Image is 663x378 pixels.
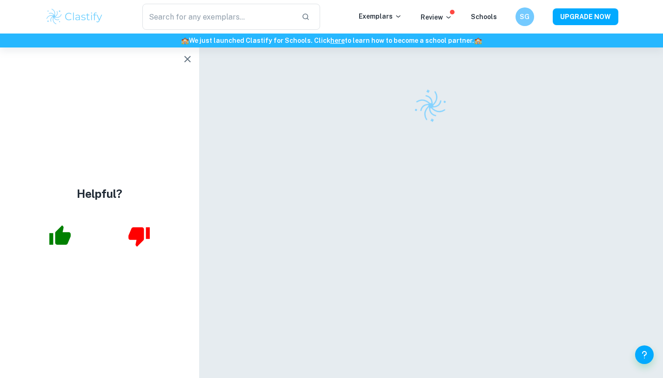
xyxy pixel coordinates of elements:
button: SG [516,7,534,26]
input: Search for any exemplars... [142,4,295,30]
h4: Helpful? [77,185,122,202]
p: Review [421,12,452,22]
span: 🏫 [474,37,482,44]
h6: SG [519,12,530,22]
button: Help and Feedback [635,345,654,364]
span: 🏫 [181,37,189,44]
img: Clastify logo [45,7,104,26]
a: Schools [471,13,497,20]
img: Clastify logo [409,83,454,128]
p: Exemplars [359,11,402,21]
button: UPGRADE NOW [553,8,618,25]
a: here [330,37,345,44]
h6: We just launched Clastify for Schools. Click to learn how to become a school partner. [2,35,661,46]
